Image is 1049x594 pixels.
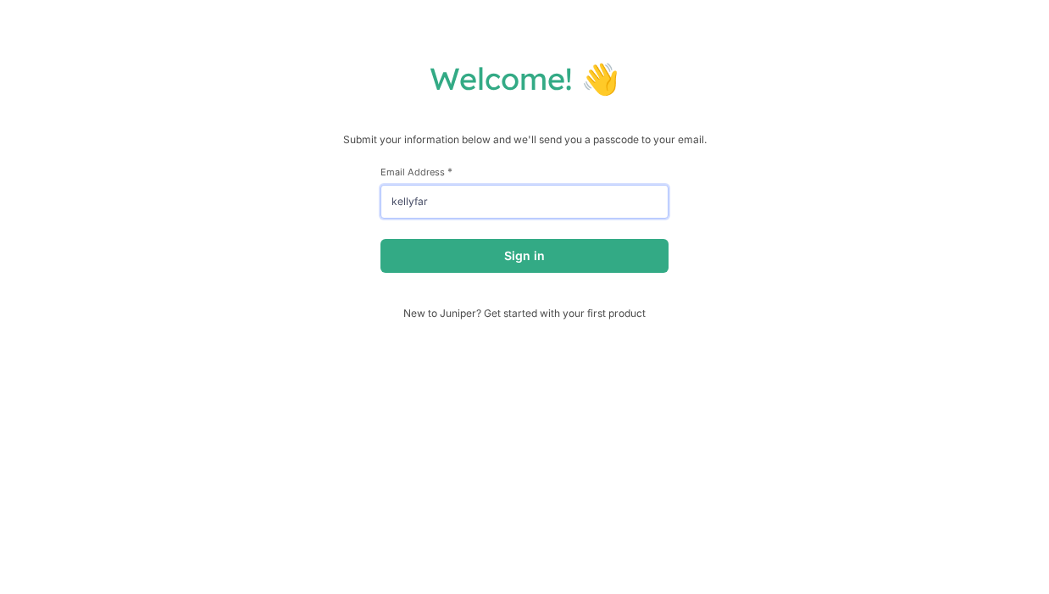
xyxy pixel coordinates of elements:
p: Submit your information below and we'll send you a passcode to your email. [17,131,1032,148]
span: This field is required. [447,165,452,178]
h1: Welcome! 👋 [17,59,1032,97]
button: Sign in [380,239,669,273]
input: email@example.com [380,185,669,219]
span: New to Juniper? Get started with your first product [380,307,669,319]
label: Email Address [380,165,669,178]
